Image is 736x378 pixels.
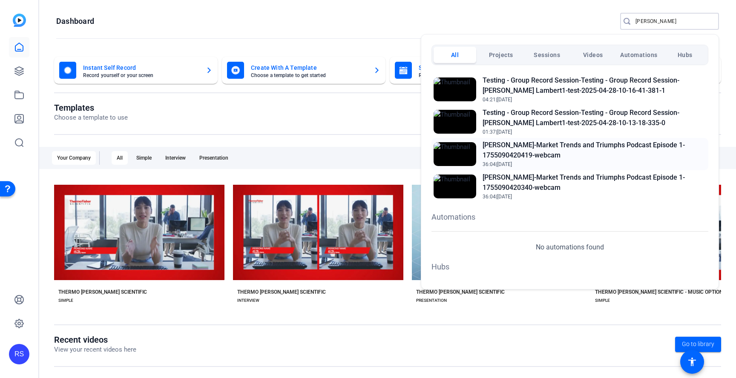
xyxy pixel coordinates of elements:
[483,75,706,96] h2: Testing - Group Record Session-Testing - Group Record Session-[PERSON_NAME] Lambert1-test-2025-04...
[483,108,706,128] h2: Testing - Group Record Session-Testing - Group Record Session-[PERSON_NAME] Lambert1-test-2025-04...
[496,129,497,135] span: |
[483,194,496,200] span: 36:04
[451,47,459,63] span: All
[536,242,604,252] p: No automations found
[434,142,476,166] img: Thumbnail
[497,97,512,103] span: [DATE]
[534,47,560,63] span: Sessions
[483,161,496,167] span: 36:04
[431,211,708,223] h1: Automations
[497,129,512,135] span: [DATE]
[497,161,512,167] span: [DATE]
[678,47,693,63] span: Hubs
[489,47,513,63] span: Projects
[431,261,708,272] h1: Hubs
[583,47,603,63] span: Videos
[496,161,497,167] span: |
[483,140,706,160] h2: [PERSON_NAME]-Market Trends and Triumphs Podcast Episode 1-1755090420419-webcam
[434,77,476,101] img: Thumbnail
[496,97,497,103] span: |
[497,194,512,200] span: [DATE]
[620,47,658,63] span: Automations
[496,194,497,200] span: |
[434,175,476,198] img: Thumbnail
[483,172,706,193] h2: [PERSON_NAME]-Market Trends and Triumphs Podcast Episode 1-1755090420340-webcam
[483,129,496,135] span: 01:37
[434,110,476,134] img: Thumbnail
[483,97,496,103] span: 04:21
